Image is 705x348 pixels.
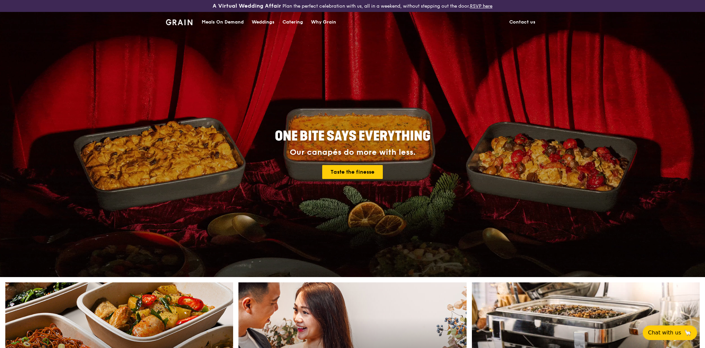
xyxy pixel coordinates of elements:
h3: A Virtual Wedding Affair [213,3,281,9]
span: 🦙 [684,329,692,337]
a: Contact us [505,12,539,32]
span: Chat with us [648,329,681,337]
a: RSVP here [470,3,492,9]
div: Plan the perfect celebration with us, all in a weekend, without stepping out the door. [162,3,543,9]
img: Grain [166,19,193,25]
div: Catering [282,12,303,32]
a: Why Grain [307,12,340,32]
button: Chat with us🦙 [643,325,697,340]
a: Catering [278,12,307,32]
a: GrainGrain [166,12,193,31]
a: Weddings [248,12,278,32]
a: Taste the finesse [322,165,383,179]
div: Why Grain [311,12,336,32]
div: Meals On Demand [202,12,244,32]
div: Our canapés do more with less. [233,148,472,157]
div: Weddings [252,12,275,32]
span: ONE BITE SAYS EVERYTHING [275,128,430,144]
